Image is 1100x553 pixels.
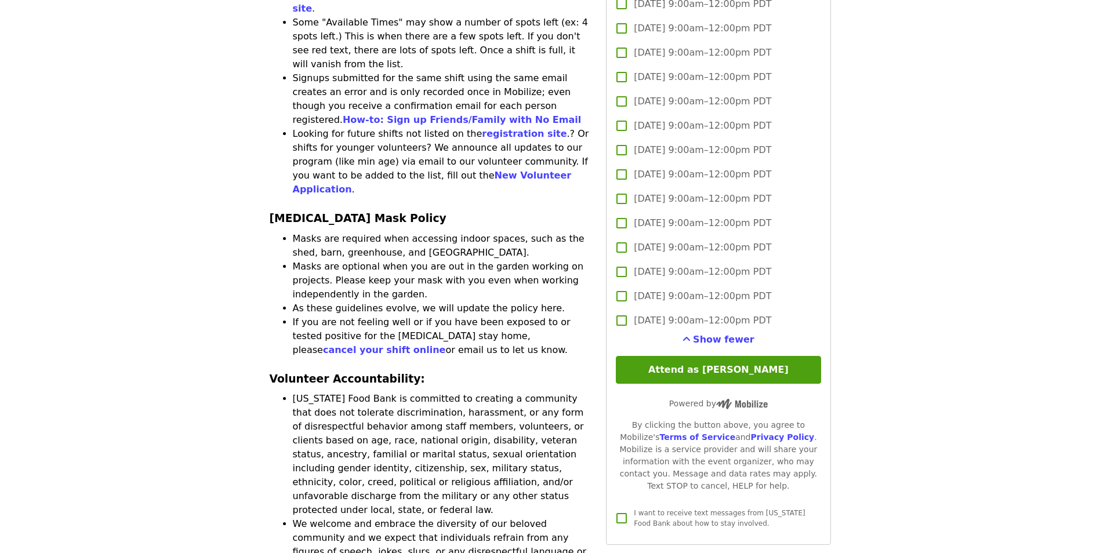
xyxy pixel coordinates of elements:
[323,344,446,355] a: cancel your shift online
[682,333,754,347] button: See more timeslots
[482,128,567,139] a: registration site
[616,356,821,384] button: Attend as [PERSON_NAME]
[293,392,593,517] li: [US_STATE] Food Bank is committed to creating a community that does not tolerate discrimination, ...
[716,399,768,409] img: Powered by Mobilize
[634,241,771,254] span: [DATE] 9:00am–12:00pm PDT
[634,119,771,133] span: [DATE] 9:00am–12:00pm PDT
[634,509,805,527] span: I want to receive text messages from [US_STATE] Food Bank about how to stay involved.
[634,289,771,303] span: [DATE] 9:00am–12:00pm PDT
[634,192,771,206] span: [DATE] 9:00am–12:00pm PDT
[634,314,771,328] span: [DATE] 9:00am–12:00pm PDT
[293,232,593,260] li: Masks are required when accessing indoor spaces, such as the shed, barn, greenhouse, and [GEOGRAP...
[293,315,593,357] li: If you are not feeling well or if you have been exposed to or tested positive for the [MEDICAL_DA...
[293,127,593,197] li: Looking for future shifts not listed on the .? Or shifts for younger volunteers? We announce all ...
[293,16,593,71] li: Some "Available Times" may show a number of spots left (ex: 4 spots left.) This is when there are...
[293,71,593,127] li: Signups submitted for the same shift using the same email creates an error and is only recorded o...
[634,46,771,60] span: [DATE] 9:00am–12:00pm PDT
[634,216,771,230] span: [DATE] 9:00am–12:00pm PDT
[270,212,446,224] strong: [MEDICAL_DATA] Mask Policy
[750,432,814,442] a: Privacy Policy
[293,301,593,315] li: As these guidelines evolve, we will update the policy here.
[693,334,754,345] span: Show fewer
[270,373,425,385] strong: Volunteer Accountability:
[659,432,735,442] a: Terms of Service
[634,168,771,181] span: [DATE] 9:00am–12:00pm PDT
[343,114,581,125] a: How-to: Sign up Friends/Family with No Email
[669,399,768,408] span: Powered by
[616,419,821,492] div: By clicking the button above, you agree to Mobilize's and . Mobilize is a service provider and wi...
[293,260,593,301] li: Masks are optional when you are out in the garden working on projects. Please keep your mask with...
[634,143,771,157] span: [DATE] 9:00am–12:00pm PDT
[634,94,771,108] span: [DATE] 9:00am–12:00pm PDT
[634,21,771,35] span: [DATE] 9:00am–12:00pm PDT
[634,265,771,279] span: [DATE] 9:00am–12:00pm PDT
[634,70,771,84] span: [DATE] 9:00am–12:00pm PDT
